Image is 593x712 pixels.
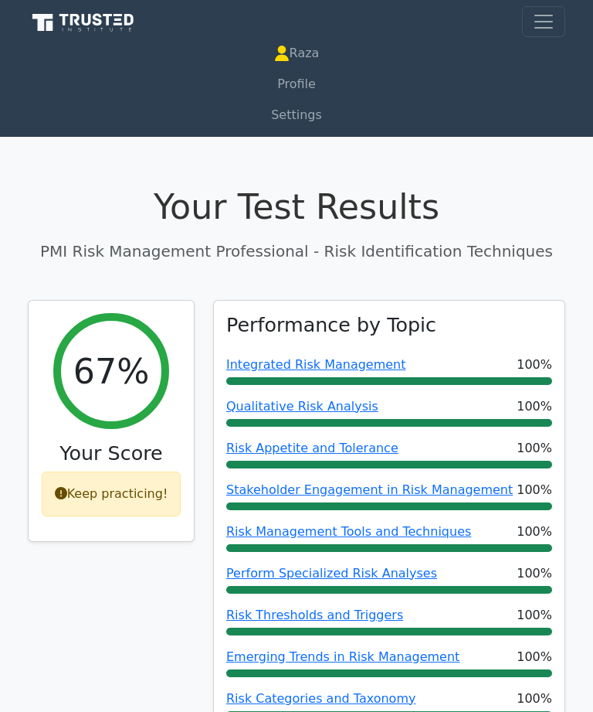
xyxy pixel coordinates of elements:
[28,69,565,100] a: Profile
[517,690,552,708] span: 100%
[517,481,552,499] span: 100%
[517,397,552,416] span: 100%
[226,649,459,664] a: Emerging Trends in Risk Management
[517,439,552,458] span: 100%
[226,313,436,336] h3: Performance by Topic
[517,523,552,541] span: 100%
[517,356,552,374] span: 100%
[517,564,552,583] span: 100%
[522,6,565,37] button: Toggle navigation
[42,472,181,516] div: Keep practicing!
[226,357,406,372] a: Integrated Risk Management
[226,524,471,539] a: Risk Management Tools and Techniques
[226,691,415,706] a: Risk Categories and Taxonomy
[28,186,565,227] h1: Your Test Results
[28,100,565,131] a: Settings
[517,606,552,625] span: 100%
[28,38,565,69] a: Raza
[517,648,552,666] span: 100%
[226,566,437,581] a: Perform Specialized Risk Analyses
[28,240,565,263] p: PMI Risk Management Professional - Risk Identification Techniques
[226,399,378,414] a: Qualitative Risk Analysis
[226,441,398,455] a: Risk Appetite and Tolerance
[226,608,403,622] a: Risk Thresholds and Triggers
[226,482,513,497] a: Stakeholder Engagement in Risk Management
[41,441,181,465] h3: Your Score
[73,351,150,392] h2: 67%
